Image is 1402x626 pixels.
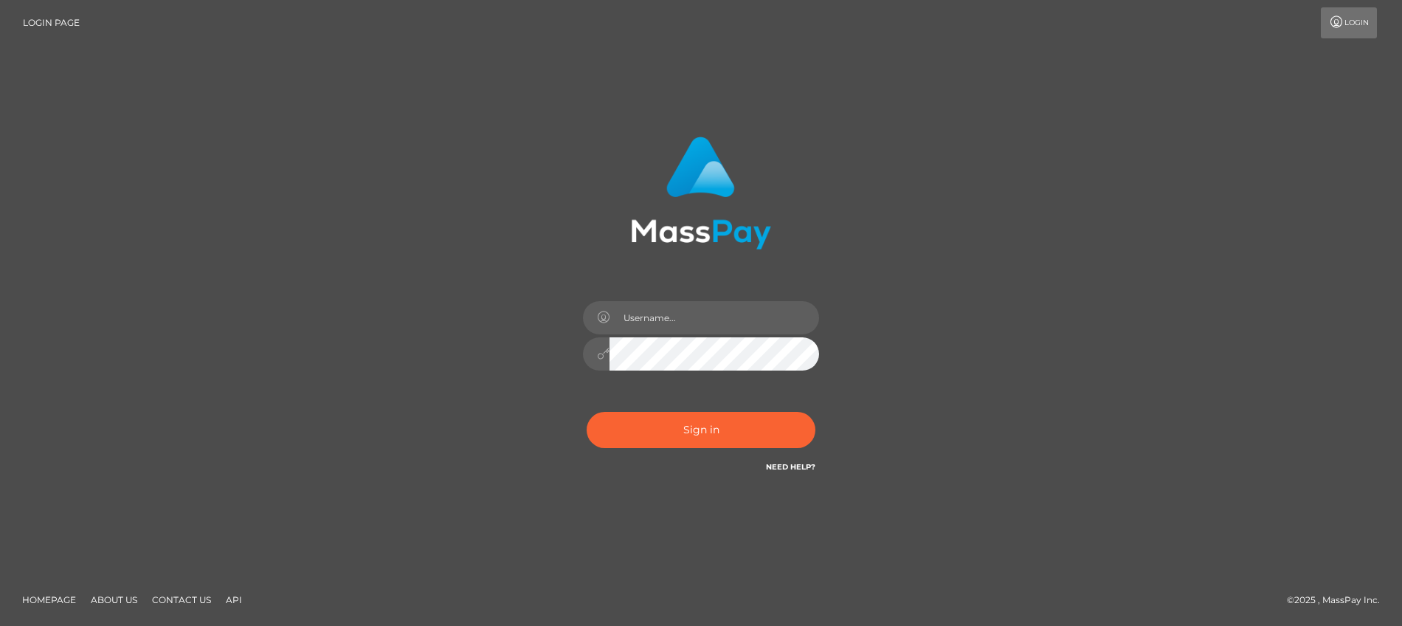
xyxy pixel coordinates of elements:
a: API [220,588,248,611]
a: Contact Us [146,588,217,611]
input: Username... [610,301,819,334]
a: About Us [85,588,143,611]
a: Login [1321,7,1377,38]
a: Login Page [23,7,80,38]
div: © 2025 , MassPay Inc. [1287,592,1391,608]
img: MassPay Login [631,137,771,250]
button: Sign in [587,412,815,448]
a: Need Help? [766,462,815,472]
a: Homepage [16,588,82,611]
